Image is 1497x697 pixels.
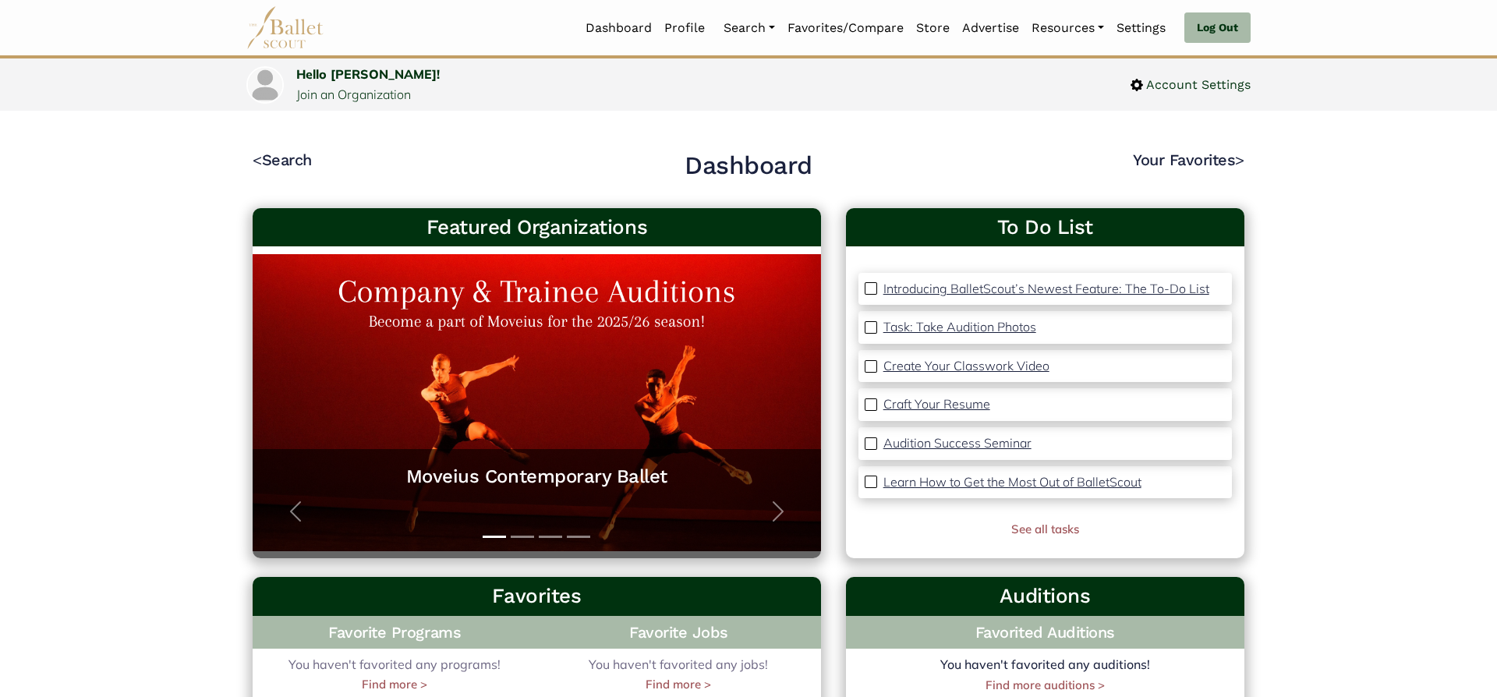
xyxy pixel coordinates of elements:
a: Craft Your Resume [883,394,990,415]
button: Slide 1 [483,528,506,546]
a: Find more > [646,675,711,694]
p: Learn How to Get the Most Out of BalletScout [883,474,1141,490]
h3: Favorites [265,583,809,610]
img: profile picture [248,68,282,102]
span: Account Settings [1143,75,1251,95]
a: Create Your Classwork Video [883,356,1049,377]
code: < [253,150,262,169]
a: Profile [658,12,711,44]
a: Search [717,12,781,44]
h4: Favorited Auditions [858,622,1232,642]
a: Introducing BalletScout’s Newest Feature: The To-Do List [883,279,1209,299]
code: > [1235,150,1244,169]
a: Find more auditions > [986,678,1105,692]
a: See all tasks [1011,522,1079,536]
a: Account Settings [1131,75,1251,95]
a: Dashboard [579,12,658,44]
p: Audition Success Seminar [883,435,1032,451]
h3: Featured Organizations [265,214,809,241]
a: Resources [1025,12,1110,44]
button: Slide 3 [539,528,562,546]
h4: Favorite Jobs [536,616,820,649]
a: Task: Take Audition Photos [883,317,1036,338]
button: Slide 2 [511,528,534,546]
a: <Search [253,150,312,169]
a: Find more > [362,675,427,694]
a: Audition Success Seminar [883,433,1032,454]
a: To Do List [858,214,1232,241]
h3: Auditions [858,583,1232,610]
p: Craft Your Resume [883,396,990,412]
h2: Dashboard [685,150,812,182]
a: Hello [PERSON_NAME]! [296,66,440,82]
a: Your Favorites> [1133,150,1244,169]
a: Join an Organization [296,87,411,102]
a: Settings [1110,12,1172,44]
button: Slide 4 [567,528,590,546]
p: You haven't favorited any auditions! [846,655,1244,675]
a: Favorites/Compare [781,12,910,44]
a: Log Out [1184,12,1251,44]
h4: Favorite Programs [253,616,536,649]
p: Create Your Classwork Video [883,358,1049,373]
a: Advertise [956,12,1025,44]
a: Moveius Contemporary Ballet [268,465,805,489]
p: Task: Take Audition Photos [883,319,1036,334]
a: Store [910,12,956,44]
div: You haven't favorited any jobs! [536,655,820,694]
a: Learn How to Get the Most Out of BalletScout [883,472,1141,493]
p: Introducing BalletScout’s Newest Feature: The To-Do List [883,281,1209,296]
div: You haven't favorited any programs! [253,655,536,694]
